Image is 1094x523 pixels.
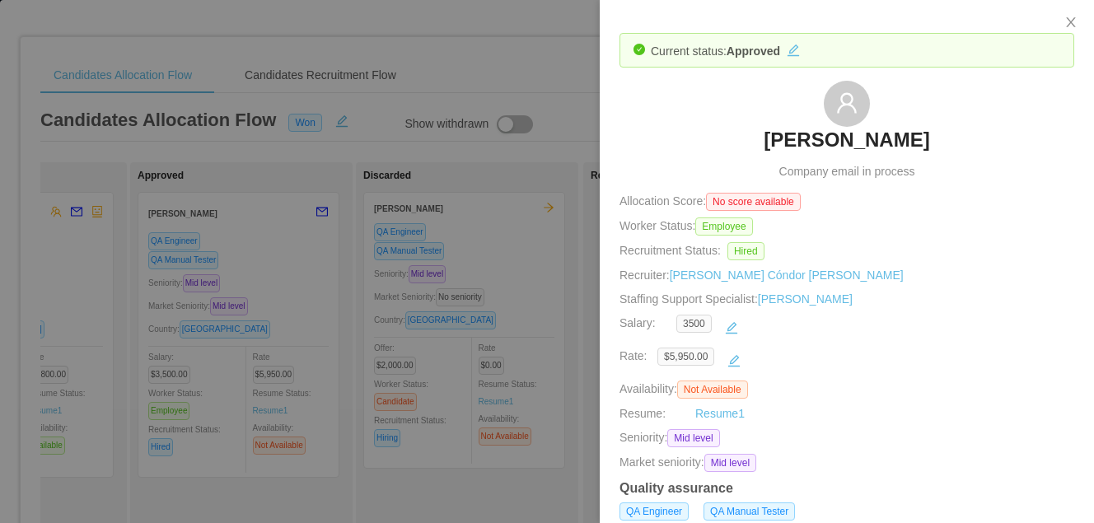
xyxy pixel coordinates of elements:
span: QA Engineer [619,502,689,521]
button: icon: edit [721,348,747,374]
a: [PERSON_NAME] [764,127,929,163]
i: icon: check-circle [633,44,645,55]
span: Not Available [677,381,748,399]
a: Resume1 [695,405,745,423]
i: icon: user [835,91,858,114]
span: Mid level [667,429,719,447]
strong: Approved [727,44,780,58]
span: Resume: [619,407,666,420]
span: 3500 [676,315,712,333]
span: No score available [706,193,801,211]
button: icon: edit [780,40,806,57]
span: Hired [727,242,764,260]
span: Staffing Support Specialist: [619,292,853,306]
span: Recruitment Status: [619,244,721,257]
span: $5,950.00 [657,348,714,366]
span: Current status: [651,44,727,58]
span: Seniority: [619,429,667,447]
span: Company email in process [779,163,915,180]
button: icon: edit [718,315,745,341]
span: Availability: [619,382,755,395]
span: Recruiter: [619,269,904,282]
h3: [PERSON_NAME] [764,127,929,153]
span: Market seniority: [619,454,704,472]
a: [PERSON_NAME] [758,292,853,306]
span: Mid level [704,454,756,472]
span: Employee [695,217,752,236]
strong: Quality assurance [619,481,733,495]
a: [PERSON_NAME] Cóndor [PERSON_NAME] [670,269,904,282]
i: icon: close [1064,16,1078,29]
span: Allocation Score: [619,194,706,208]
span: QA Manual Tester [704,502,795,521]
span: Worker Status: [619,219,695,232]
